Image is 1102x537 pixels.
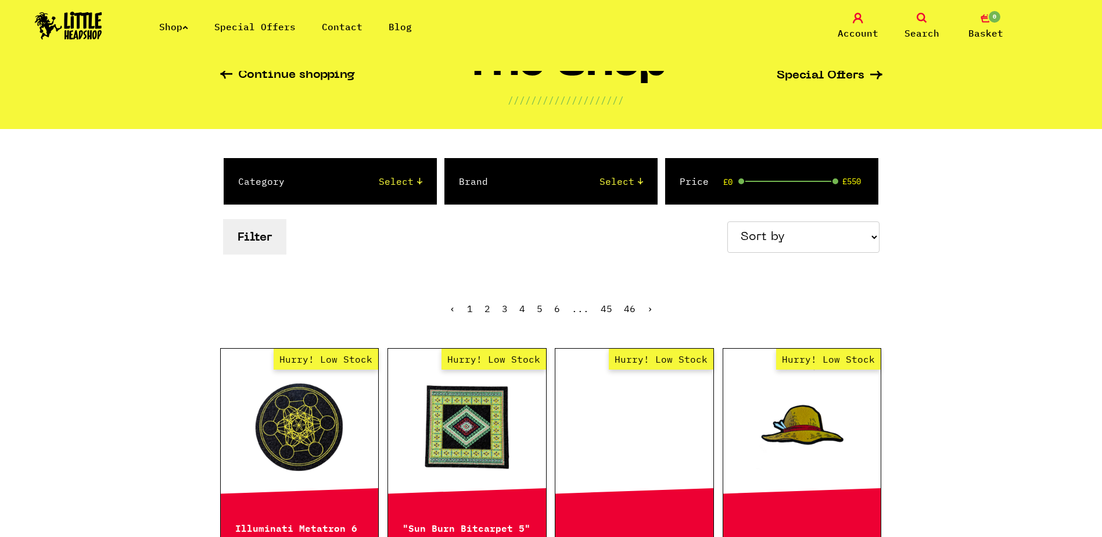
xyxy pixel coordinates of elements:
a: 1 [467,303,473,314]
a: 6 [554,303,560,314]
a: « Previous [450,303,455,314]
a: 4 [519,303,525,314]
a: Blog [389,21,412,33]
a: 3 [502,303,508,314]
label: Category [238,174,285,188]
label: Price [680,174,709,188]
a: Next » [647,303,653,314]
a: 0 Basket [957,13,1015,40]
a: 45 [601,303,612,314]
span: ... [572,303,589,314]
a: Hurry! Low Stock [221,369,379,485]
a: Continue shopping [220,69,355,83]
a: Shop [159,21,188,33]
a: Hurry! Low Stock [555,369,713,485]
img: Little Head Shop Logo [35,12,102,40]
label: Brand [459,174,488,188]
span: Hurry! Low Stock [609,349,713,370]
span: Hurry! Low Stock [274,349,378,370]
span: 2 [484,303,490,314]
a: Contact [322,21,362,33]
a: Hurry! Low Stock [723,369,881,485]
span: £0 [723,177,733,187]
button: Filter [223,219,286,255]
span: Hurry! Low Stock [441,349,546,370]
span: Account [838,26,878,40]
a: Search [893,13,951,40]
a: Special Offers [777,70,882,82]
a: Hurry! Low Stock [388,369,546,485]
span: 0 [988,10,1002,24]
a: Special Offers [214,21,296,33]
a: 46 [624,303,636,314]
a: 5 [537,303,543,314]
span: Search [904,26,939,40]
span: Hurry! Low Stock [776,349,881,370]
p: //////////////////// [508,93,624,107]
span: £550 [842,177,861,186]
span: Basket [968,26,1003,40]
